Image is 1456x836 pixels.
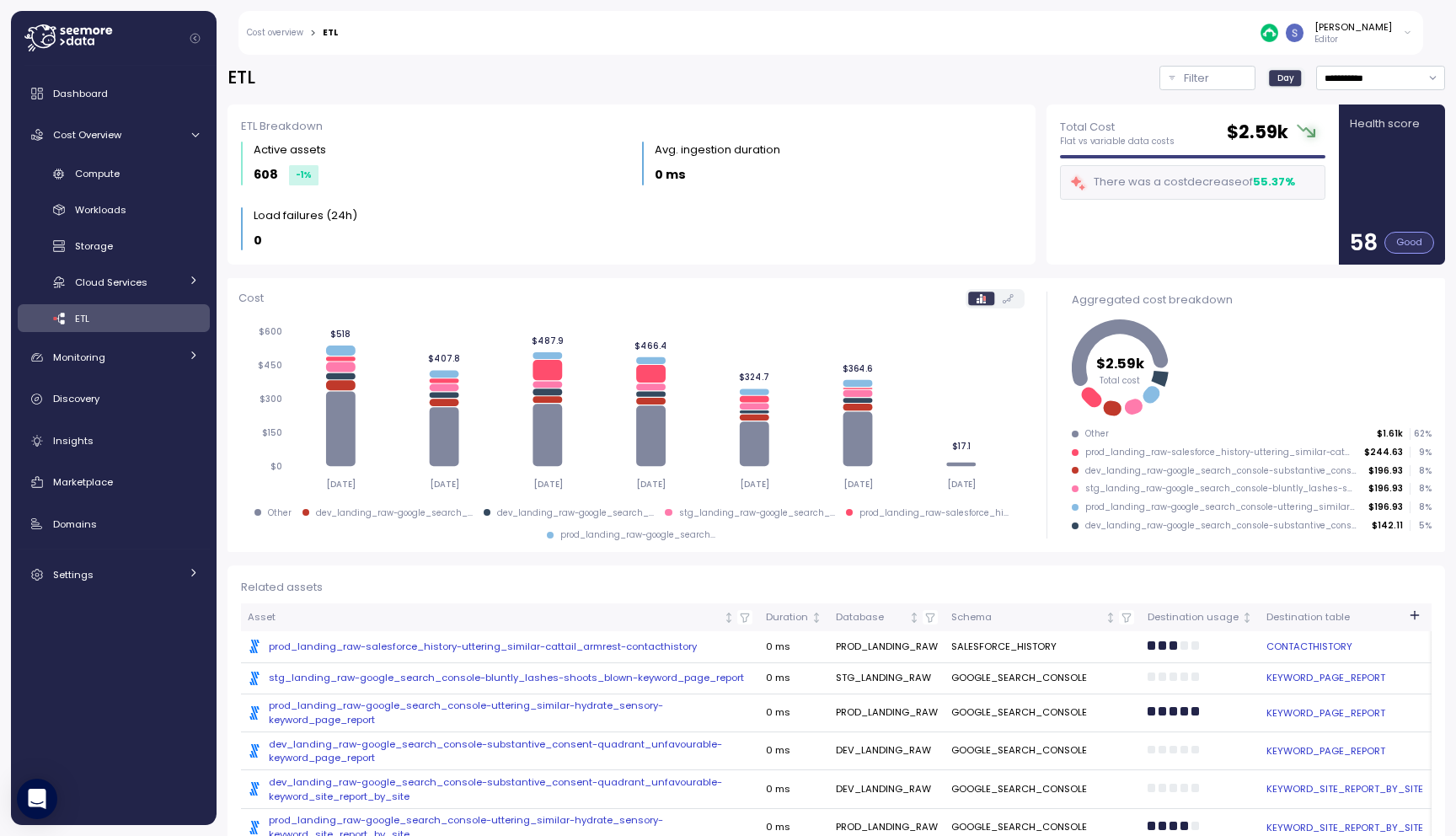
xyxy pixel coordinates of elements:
tspan: $518 [331,329,351,340]
span: Workloads [75,203,126,217]
tspan: [DATE] [845,479,875,490]
a: Monitoring [18,340,210,374]
p: $196.93 [1368,483,1403,495]
div: prod_landing_raw-google_search_console-uttering_similar-hydrate_sensory-keyword_page_report [1085,501,1357,513]
h2: ETL [227,66,255,90]
td: 0 ms [759,732,829,770]
span: Cloud Services [75,276,147,289]
div: ETL Breakdown [241,118,1022,135]
tspan: $487.9 [533,335,565,346]
div: Not sorted [1105,612,1116,624]
td: DEV_LANDING_RAW [829,732,945,770]
p: $142.11 [1372,520,1403,532]
a: prod_landing_raw-salesforce_history-uttering_similar-cattail_armrest-contacthistory [248,640,752,653]
a: Marketplace [18,465,210,499]
span: Domains [53,517,97,531]
img: 687cba7b7af778e9efcde14e.PNG [1261,24,1278,41]
td: 0 ms [759,694,829,732]
tspan: $2.59k [1096,353,1145,372]
p: 9 % [1410,447,1431,458]
span: Dashboard [53,87,108,100]
span: Monitoring [53,351,105,364]
div: Destination usage [1148,610,1239,625]
a: stg_landing_raw-google_search_console-bluntly_lashes-shoots_blown-keyword_page_report [248,671,752,684]
div: Not sorted [1241,612,1253,624]
div: Avg. ingestion duration [655,142,780,158]
td: 0 ms [759,663,829,694]
span: ETL [75,312,89,325]
span: Insights [53,434,94,447]
a: dev_landing_raw-google_search_console-substantive_consent-quadrant_unfavourable-keyword_site_repo... [248,775,752,803]
span: Discovery [53,392,99,405]
div: Database [836,610,906,625]
tspan: $324.7 [741,372,771,383]
div: dev_landing_raw-google_search_ ... [316,507,473,519]
tspan: $300 [260,394,282,405]
td: GOOGLE_SEARCH_CONSOLE [945,663,1141,694]
div: Duration [766,610,808,625]
th: Destination usageNot sorted [1141,603,1260,632]
tspan: [DATE] [741,479,771,490]
td: 0 ms [759,770,829,808]
tspan: $600 [259,326,282,337]
td: GOOGLE_SEARCH_CONSOLE [945,694,1141,732]
a: Domains [18,507,210,541]
div: stg_landing_raw-google_search_console-bluntly_lashes-shoots_blown-keyword_page_report [1085,483,1357,495]
div: Load failures (24h) [254,207,357,224]
div: prod_landing_raw-salesforce_hi ... [859,507,1009,519]
td: SALESFORCE_HISTORY [945,631,1141,662]
p: 8 % [1410,501,1431,513]
p: 5 % [1410,520,1431,532]
div: There was a cost decrease of [1069,173,1295,192]
td: PROD_LANDING_RAW [829,631,945,662]
td: DEV_LANDING_RAW [829,770,945,808]
div: 55.37 % [1253,174,1295,190]
button: Filter [1159,66,1255,90]
span: Compute [75,167,120,180]
div: dev_landing_raw-google_search_console-substantive_consent-quadrant_unfavourable-keyword_site_repo... [1085,520,1361,532]
a: ETL [18,304,210,332]
div: > [310,28,316,39]
th: AssetNot sorted [241,603,759,632]
div: prod_landing_raw-google_search_console-uttering_similar-hydrate_sensory-keyword_page_report [248,699,752,726]
p: 8 % [1410,465,1431,477]
p: Total Cost [1060,119,1175,136]
div: Not sorted [908,612,920,624]
div: dev_landing_raw-google_search_ ... [497,507,654,519]
div: Aggregated cost breakdown [1072,292,1432,308]
p: 62 % [1410,428,1431,440]
tspan: $407.8 [429,353,461,364]
td: GOOGLE_SEARCH_CONSOLE [945,732,1141,770]
tspan: [DATE] [430,479,459,490]
tspan: $364.6 [844,363,875,374]
span: Cost Overview [53,128,121,142]
p: 58 [1350,232,1378,254]
tspan: $0 [270,461,282,472]
a: Discovery [18,383,210,416]
div: Not sorted [723,612,735,624]
th: DurationNot sorted [759,603,829,632]
tspan: [DATE] [326,479,356,490]
div: dev_landing_raw-google_search_console-substantive_consent-quadrant_unfavourable-keyword_page_report [1085,465,1357,477]
p: 608 [254,165,278,185]
div: Good [1384,232,1434,254]
a: Settings [18,558,210,592]
p: Health score [1350,115,1420,132]
a: Workloads [18,196,210,224]
p: $196.93 [1368,501,1403,513]
a: Cost Overview [18,118,210,152]
div: prod_landing_raw-google_search ... [560,529,715,541]
th: DatabaseNot sorted [829,603,945,632]
div: Schema [951,610,1102,625]
tspan: Total cost [1100,375,1141,386]
div: -1 % [289,165,318,185]
p: Cost [238,290,264,307]
p: Filter [1184,70,1209,87]
a: Compute [18,160,210,188]
h2: $ 2.59k [1227,121,1288,145]
div: [PERSON_NAME] [1314,20,1392,34]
